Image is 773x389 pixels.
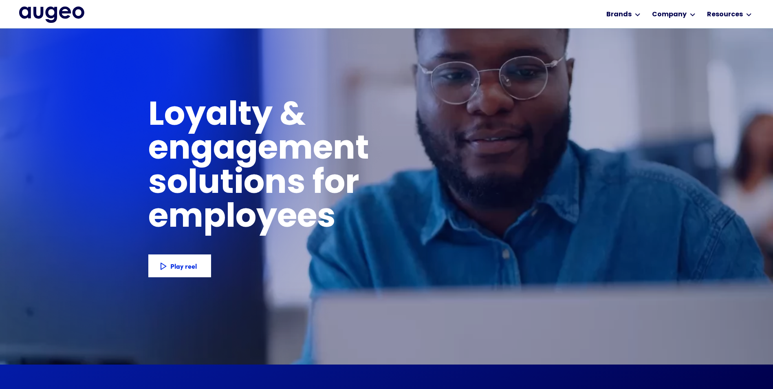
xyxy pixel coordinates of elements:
[707,10,743,20] div: Resources
[606,10,632,20] div: Brands
[148,254,211,277] a: Play reel
[148,201,350,235] h1: employees
[19,7,84,24] a: home
[652,10,687,20] div: Company
[148,99,500,201] h1: Loyalty & engagement solutions for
